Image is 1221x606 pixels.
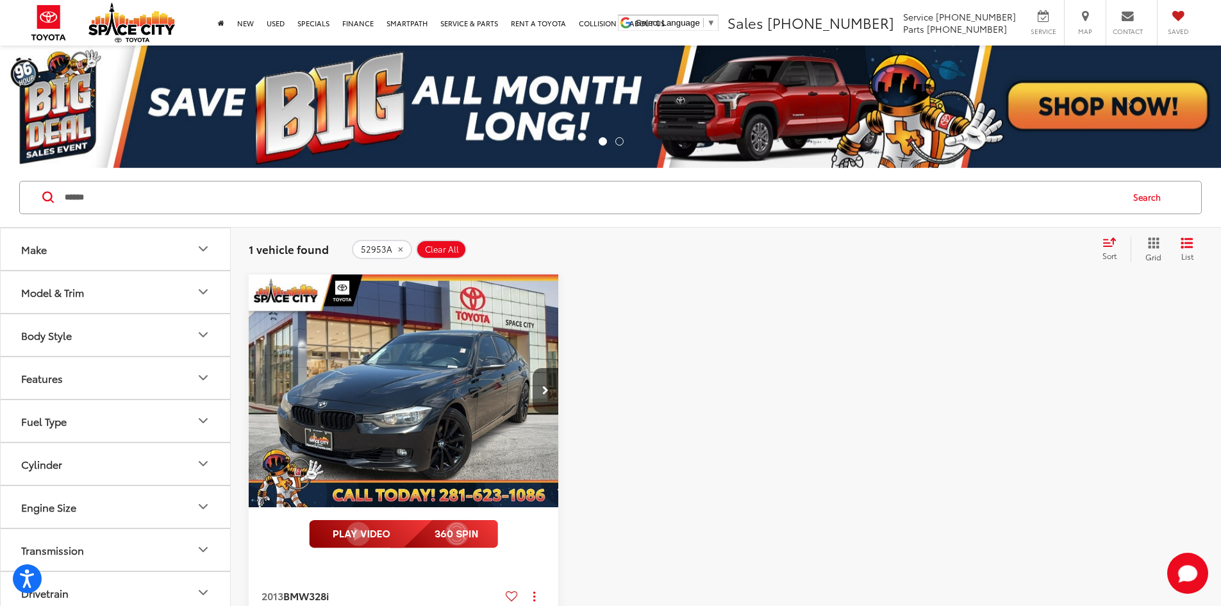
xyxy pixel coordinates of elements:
a: 2013 BMW 328i 328i2013 BMW 328i 328i2013 BMW 328i 328i2013 BMW 328i 328i [248,274,560,507]
img: full motion video [309,520,498,548]
button: List View [1171,237,1203,262]
a: Select Language​ [636,18,715,28]
div: Model & Trim [195,284,211,299]
span: Select Language [636,18,700,28]
span: dropdown dots [533,591,535,602]
div: Drivetrain [195,585,211,600]
span: 2013 [262,588,283,603]
button: Next image [533,368,558,413]
img: Space City Toyota [88,3,175,42]
svg: Start Chat [1167,553,1208,594]
button: Grid View [1131,237,1171,262]
div: Body Style [21,329,72,341]
span: Sort [1102,250,1117,261]
div: Fuel Type [195,413,211,428]
div: Make [21,243,47,255]
span: Service [903,10,933,23]
div: Features [195,370,211,385]
input: Search by Make, Model, or Keyword [63,182,1121,213]
span: Sales [727,12,763,33]
span: Contact [1113,27,1143,36]
span: 52953A [361,244,392,255]
span: BMW [283,588,309,603]
span: 1 vehicle found [249,241,329,257]
button: CylinderCylinder [1,443,231,485]
span: Grid [1145,251,1161,262]
div: 2013 BMW 328i 328i 0 [248,274,560,507]
span: ​ [703,18,704,28]
img: 2013 BMW 328i 328i [248,274,560,509]
span: [PHONE_NUMBER] [936,10,1016,23]
div: Features [21,372,63,384]
span: Parts [903,22,924,35]
span: 328i [309,588,329,603]
span: [PHONE_NUMBER] [767,12,894,33]
button: Search [1121,181,1179,214]
div: Drivetrain [21,587,69,599]
div: Engine Size [21,501,76,513]
button: Body StyleBody Style [1,314,231,356]
button: Clear All [416,240,467,259]
a: 2013BMW328i [262,589,501,603]
button: Select sort value [1096,237,1131,262]
button: Fuel TypeFuel Type [1,400,231,442]
span: Clear All [425,244,459,255]
button: remove 52953A [352,240,412,259]
button: Model & TrimModel & Trim [1,271,231,313]
div: Cylinder [21,458,62,470]
button: Engine SizeEngine Size [1,486,231,528]
div: Make [195,241,211,257]
button: MakeMake [1,228,231,270]
span: ▼ [707,18,715,28]
div: Cylinder [195,456,211,471]
div: Model & Trim [21,286,84,298]
div: Transmission [21,544,84,556]
div: Transmission [195,542,211,557]
button: Toggle Chat Window [1167,553,1208,594]
span: Service [1029,27,1058,36]
span: Saved [1164,27,1192,36]
div: Body Style [195,327,211,342]
button: FeaturesFeatures [1,357,231,399]
span: List [1181,251,1193,262]
span: [PHONE_NUMBER] [927,22,1007,35]
span: Map [1071,27,1099,36]
button: TransmissionTransmission [1,529,231,571]
div: Fuel Type [21,415,67,427]
div: Engine Size [195,499,211,514]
